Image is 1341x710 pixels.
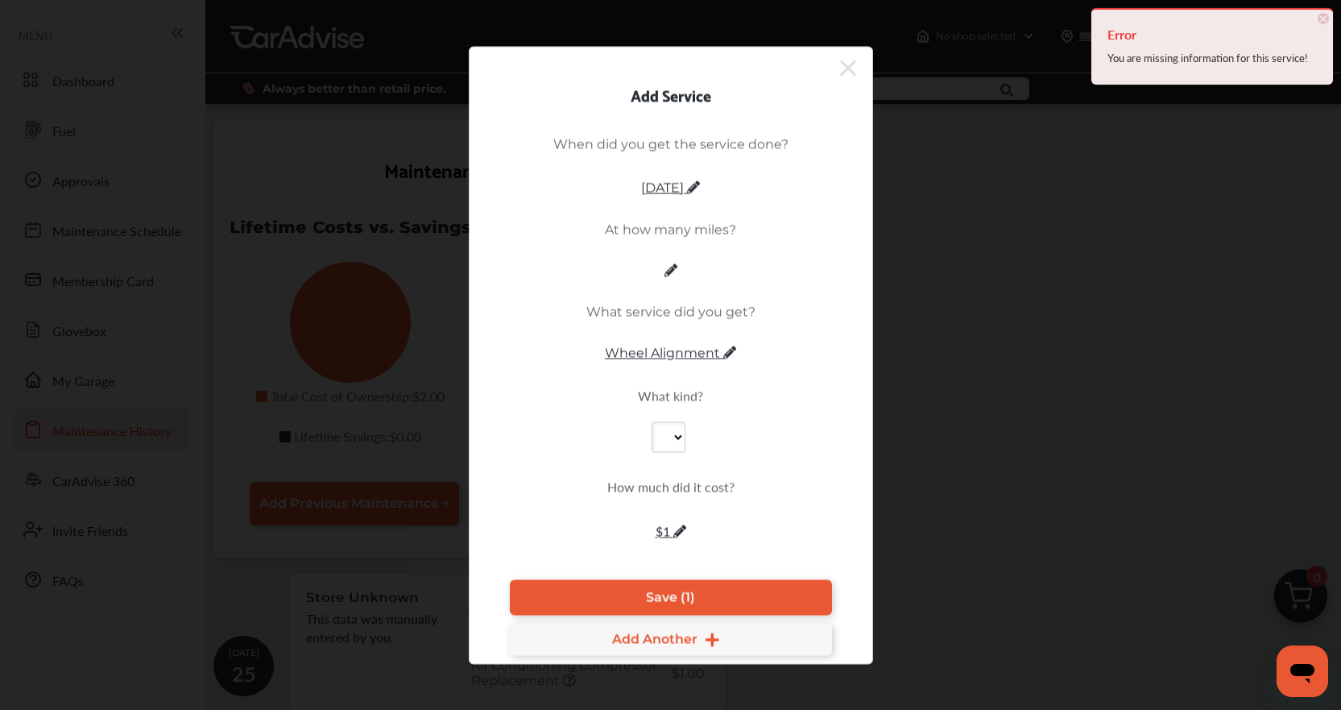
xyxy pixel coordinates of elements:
h4: Error [1107,22,1317,48]
p: What service did you get? [586,304,755,319]
span: × [1318,13,1329,24]
span: Save (1) [646,590,695,605]
span: [DATE] [641,180,700,195]
iframe: Button to launch messaging window [1277,646,1328,697]
a: Add Another [510,623,832,655]
p: What kind? [638,386,703,405]
p: How much did it cost? [607,477,735,496]
span: Wheel Alignment [605,345,736,360]
a: Save (1) [510,579,832,615]
p: At how many miles? [605,222,736,237]
div: Add Service [470,81,872,107]
div: You are missing information for this service! [1107,48,1317,69]
span: Add Another [612,632,697,647]
span: $ 1 [656,521,686,540]
p: When did you get the service done? [553,136,788,152]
